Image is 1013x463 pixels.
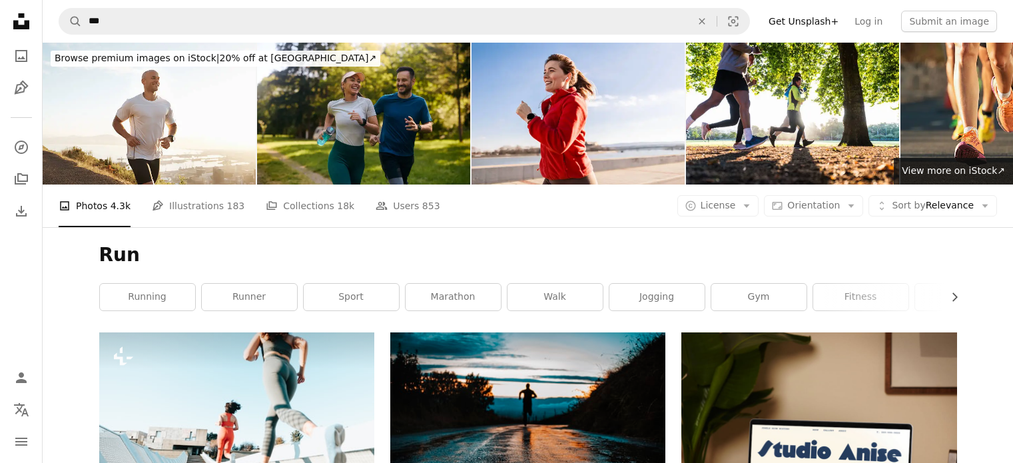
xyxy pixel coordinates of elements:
a: walk [507,284,603,310]
a: exercise [915,284,1010,310]
img: Cheerful athletic couple jogging through the park. [257,43,470,185]
span: License [701,200,736,211]
button: Sort byRelevance [868,195,997,217]
img: Sports team [686,43,899,185]
img: Smiles in Motion [472,43,685,185]
a: silhouette photo of a person running on road [390,423,665,435]
button: Visual search [717,9,749,34]
button: Menu [8,428,35,455]
a: View more on iStock↗ [894,158,1013,185]
span: View more on iStock ↗ [902,165,1005,176]
span: Relevance [892,199,974,213]
span: 18k [337,199,354,213]
a: Illustrations 183 [152,185,244,227]
span: 853 [422,199,440,213]
a: Log in [846,11,890,32]
h1: Run [99,243,957,267]
a: gym [711,284,807,310]
button: Submit an image [901,11,997,32]
form: Find visuals sitewide [59,8,750,35]
a: Log in / Sign up [8,364,35,391]
button: Language [8,396,35,423]
a: runner [202,284,297,310]
a: fitness [813,284,908,310]
button: scroll list to the right [942,284,957,310]
a: Get Unsplash+ [761,11,846,32]
a: Users 853 [376,185,440,227]
a: a couple of women running down a road [99,418,374,430]
span: Sort by [892,200,925,211]
a: Illustrations [8,75,35,101]
a: running [100,284,195,310]
a: Collections 18k [266,185,354,227]
img: I have the freedom to choose my running ground [43,43,256,185]
a: jogging [609,284,705,310]
a: Browse premium images on iStock|20% off at [GEOGRAPHIC_DATA]↗ [43,43,388,75]
button: License [677,195,759,217]
a: marathon [406,284,501,310]
button: Orientation [764,195,863,217]
a: sport [304,284,399,310]
span: 183 [227,199,245,213]
span: Orientation [787,200,840,211]
button: Clear [687,9,717,34]
a: Explore [8,134,35,161]
button: Search Unsplash [59,9,82,34]
span: Browse premium images on iStock | [55,53,219,63]
span: 20% off at [GEOGRAPHIC_DATA] ↗ [55,53,376,63]
a: Collections [8,166,35,193]
a: Photos [8,43,35,69]
a: Download History [8,198,35,225]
